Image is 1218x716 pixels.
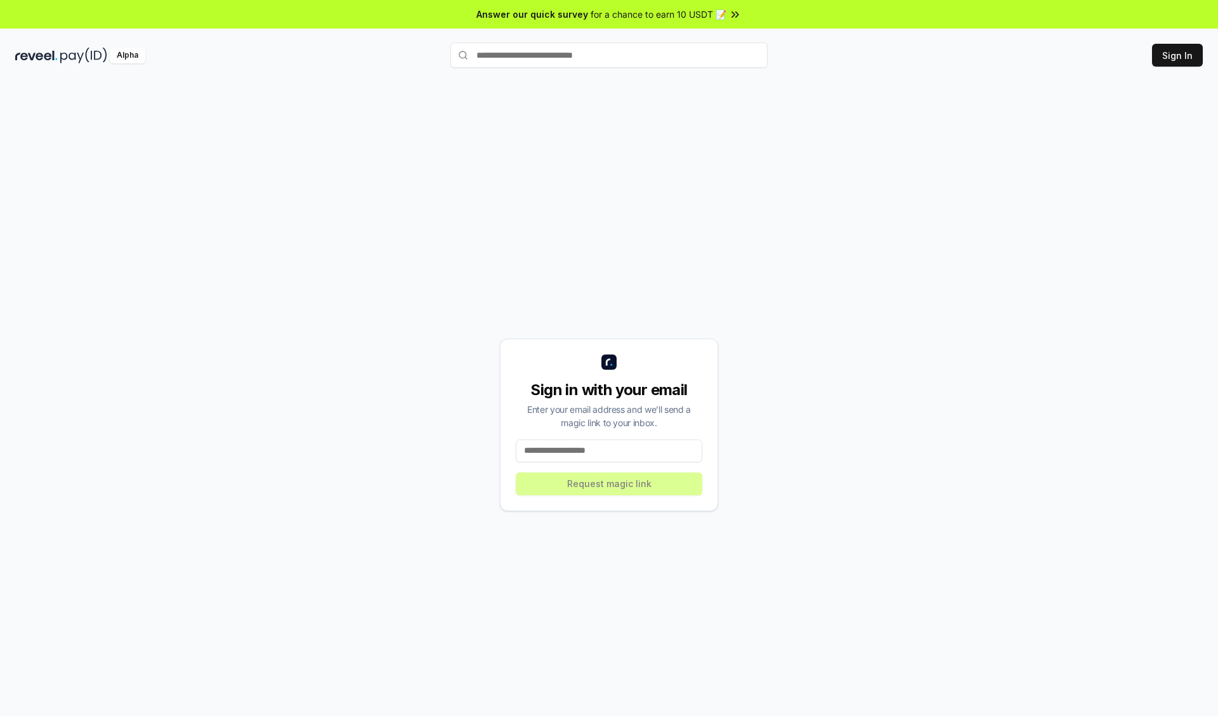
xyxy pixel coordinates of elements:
img: pay_id [60,48,107,63]
div: Enter your email address and we’ll send a magic link to your inbox. [516,403,702,429]
button: Sign In [1152,44,1203,67]
span: Answer our quick survey [476,8,588,21]
span: for a chance to earn 10 USDT 📝 [591,8,726,21]
img: reveel_dark [15,48,58,63]
img: logo_small [601,355,617,370]
div: Sign in with your email [516,380,702,400]
div: Alpha [110,48,145,63]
